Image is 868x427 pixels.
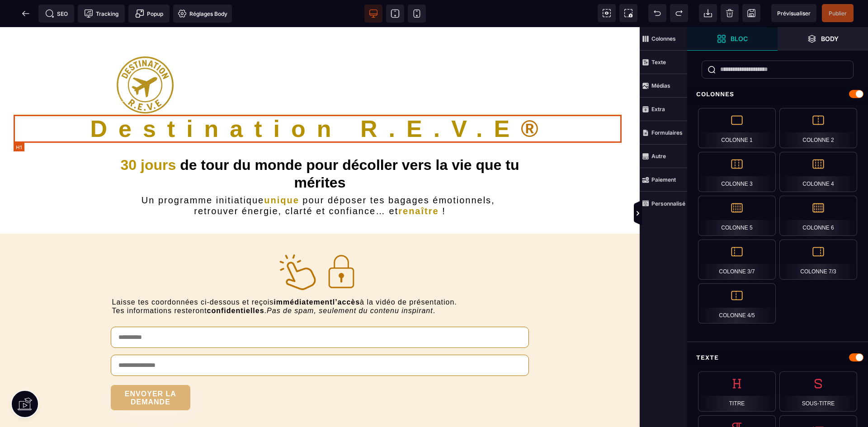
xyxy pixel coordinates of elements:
[698,239,776,280] div: Colonne 3/7
[779,152,857,192] div: Colonne 4
[822,4,854,22] span: Enregistrer le contenu
[687,27,778,51] span: Ouvrir les blocs
[128,5,170,23] span: Créer une alerte modale
[670,4,688,22] span: Rétablir
[651,106,665,113] strong: Extra
[598,4,616,22] span: Voir les composants
[651,153,666,160] strong: Autre
[651,59,666,66] strong: Texte
[698,108,776,148] div: Colonne 1
[640,74,687,98] span: Médias
[742,4,760,22] span: Enregistrer
[619,4,637,22] span: Capture d'écran
[640,192,687,215] span: Personnalisé
[651,129,683,136] strong: Formulaires
[779,371,857,412] div: Sous-titre
[698,283,776,324] div: Colonne 4/5
[651,200,685,207] strong: Personnalisé
[821,35,839,42] strong: Body
[17,5,35,23] span: Retour
[640,27,687,51] span: Colonnes
[112,129,528,168] h1: de tour du monde pour décoller vers la vie que tu mérites
[829,10,847,17] span: Publier
[779,108,857,148] div: Colonne 2
[333,271,360,279] b: l’accès
[698,152,776,192] div: Colonne 3
[45,9,68,18] span: SEO
[112,168,528,189] h2: Un programme initiatique pour déposer tes bagages émotionnels, retrouver énergie, clarté et confi...
[778,27,868,51] span: Ouvrir les calques
[274,271,332,279] b: immédiatement
[319,222,363,267] img: 39d130436b8bf47ad0c60528f83477c9_padlock.png
[651,176,676,183] strong: Paiement
[267,280,433,287] i: Pas de spam, seulement du contenu inspirant
[386,5,404,23] span: Voir tablette
[78,5,125,23] span: Code de suivi
[640,145,687,168] span: Autre
[276,224,319,267] img: 6e4d6bb492642af8febf9bbbab80ad66_finger.png
[112,268,528,290] text: Laisse tes coordonnées ci-dessous et reçois à la vidéo de présentation. Tes informations resteron...
[640,98,687,121] span: Extra
[687,349,868,366] div: Texte
[651,82,670,89] strong: Médias
[173,5,232,23] span: Favicon
[640,168,687,192] span: Paiement
[731,35,748,42] strong: Bloc
[207,280,264,287] b: confidentielles
[687,200,696,227] span: Afficher les vues
[111,358,190,383] button: ENVOYER LA DEMANDE
[640,51,687,74] span: Texte
[698,371,776,412] div: Titre
[38,5,74,23] span: Métadata SEO
[178,9,227,18] span: Réglages Body
[779,196,857,236] div: Colonne 6
[698,196,776,236] div: Colonne 5
[721,4,739,22] span: Nettoyage
[699,4,717,22] span: Importer
[117,29,174,86] img: 6bc32b15c6a1abf2dae384077174aadc_LOGOT15p.png
[408,5,426,23] span: Voir mobile
[640,121,687,145] span: Formulaires
[364,5,382,23] span: Voir bureau
[84,9,118,18] span: Tracking
[135,9,163,18] span: Popup
[779,239,857,280] div: Colonne 7/3
[687,86,868,103] div: Colonnes
[651,35,676,42] strong: Colonnes
[777,10,811,17] span: Prévisualiser
[771,4,816,22] span: Aperçu
[648,4,666,22] span: Défaire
